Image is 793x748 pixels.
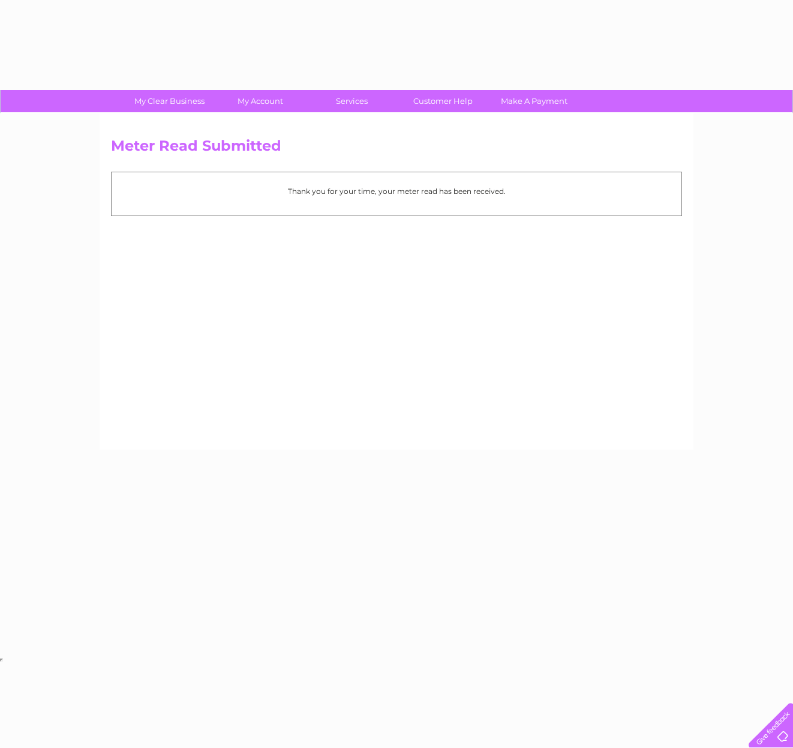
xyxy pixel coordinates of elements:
[485,90,584,112] a: Make A Payment
[118,185,675,197] p: Thank you for your time, your meter read has been received.
[211,90,310,112] a: My Account
[120,90,219,112] a: My Clear Business
[111,137,682,160] h2: Meter Read Submitted
[394,90,492,112] a: Customer Help
[302,90,401,112] a: Services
